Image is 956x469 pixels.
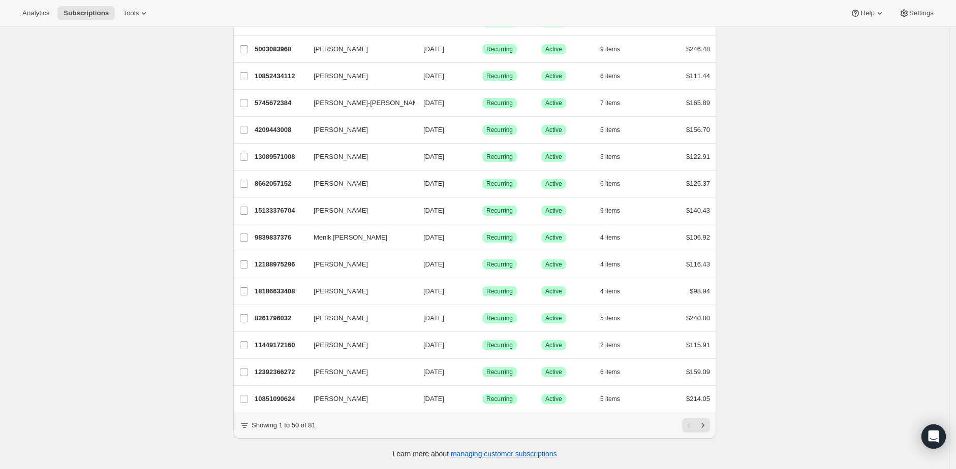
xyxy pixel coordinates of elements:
[686,99,710,107] span: $165.89
[600,204,631,218] button: 9 items
[545,72,562,80] span: Active
[255,123,710,137] div: 4209443008[PERSON_NAME][DATE]SuccessRecurringSuccessActive5 items$156.70
[423,153,444,160] span: [DATE]
[255,313,305,323] p: 8261796032
[600,260,620,269] span: 4 items
[600,207,620,215] span: 9 items
[545,45,562,53] span: Active
[314,340,368,350] span: [PERSON_NAME]
[486,368,513,376] span: Recurring
[255,286,305,296] p: 18186633408
[486,341,513,349] span: Recurring
[545,180,562,188] span: Active
[255,152,305,162] p: 13089571008
[255,96,710,110] div: 5745672384[PERSON_NAME]-[PERSON_NAME][DATE]SuccessRecurringSuccessActive7 items$165.89
[545,341,562,349] span: Active
[600,42,631,56] button: 9 items
[423,314,444,322] span: [DATE]
[307,337,409,353] button: [PERSON_NAME]
[255,69,710,83] div: 10852434112[PERSON_NAME][DATE]SuccessRecurringSuccessActive6 items$111.44
[686,180,710,187] span: $125.37
[307,391,409,407] button: [PERSON_NAME]
[423,341,444,349] span: [DATE]
[686,395,710,403] span: $214.05
[686,126,710,133] span: $156.70
[486,126,513,134] span: Recurring
[545,99,562,107] span: Active
[423,287,444,295] span: [DATE]
[486,99,513,107] span: Recurring
[600,338,631,352] button: 2 items
[314,179,368,189] span: [PERSON_NAME]
[690,287,710,295] span: $98.94
[545,207,562,215] span: Active
[255,365,710,379] div: 12392366272[PERSON_NAME][DATE]SuccessRecurringSuccessActive6 items$159.09
[255,340,305,350] p: 11449172160
[255,259,305,270] p: 12188975296
[314,98,424,108] span: [PERSON_NAME]-[PERSON_NAME]
[486,180,513,188] span: Recurring
[393,449,557,459] p: Learn more about
[600,284,631,298] button: 4 items
[255,71,305,81] p: 10852434112
[423,126,444,133] span: [DATE]
[314,259,368,270] span: [PERSON_NAME]
[307,203,409,219] button: [PERSON_NAME]
[545,395,562,403] span: Active
[314,125,368,135] span: [PERSON_NAME]
[117,6,155,20] button: Tools
[860,9,874,17] span: Help
[686,207,710,214] span: $140.43
[921,424,946,449] div: Open Intercom Messenger
[696,418,710,432] button: Next
[314,206,368,216] span: [PERSON_NAME]
[600,368,620,376] span: 6 items
[486,45,513,53] span: Recurring
[423,368,444,376] span: [DATE]
[307,176,409,192] button: [PERSON_NAME]
[545,368,562,376] span: Active
[686,341,710,349] span: $115.91
[423,72,444,80] span: [DATE]
[600,126,620,134] span: 5 items
[255,311,710,325] div: 8261796032[PERSON_NAME][DATE]SuccessRecurringSuccessActive5 items$240.80
[314,286,368,296] span: [PERSON_NAME]
[686,45,710,53] span: $246.48
[600,177,631,191] button: 6 items
[600,96,631,110] button: 7 items
[486,153,513,161] span: Recurring
[423,233,444,241] span: [DATE]
[600,257,631,272] button: 4 items
[255,257,710,272] div: 12188975296[PERSON_NAME][DATE]SuccessRecurringSuccessActive4 items$116.43
[486,233,513,242] span: Recurring
[307,310,409,326] button: [PERSON_NAME]
[545,233,562,242] span: Active
[423,45,444,53] span: [DATE]
[255,42,710,56] div: 5003083968[PERSON_NAME][DATE]SuccessRecurringSuccessActive9 items$246.48
[600,99,620,107] span: 7 items
[600,69,631,83] button: 6 items
[255,179,305,189] p: 8662057152
[307,229,409,246] button: Menik [PERSON_NAME]
[451,450,557,458] a: managing customer subscriptions
[255,44,305,54] p: 5003083968
[486,260,513,269] span: Recurring
[22,9,49,17] span: Analytics
[545,260,562,269] span: Active
[844,6,890,20] button: Help
[255,206,305,216] p: 15133376704
[600,395,620,403] span: 5 items
[255,367,305,377] p: 12392366272
[486,395,513,403] span: Recurring
[255,232,305,243] p: 9839837376
[423,99,444,107] span: [DATE]
[16,6,55,20] button: Analytics
[893,6,940,20] button: Settings
[600,392,631,406] button: 5 items
[600,314,620,322] span: 5 items
[314,232,387,243] span: Menik [PERSON_NAME]
[600,287,620,295] span: 4 items
[252,420,316,430] p: Showing 1 to 50 of 81
[255,204,710,218] div: 15133376704[PERSON_NAME][DATE]SuccessRecurringSuccessActive9 items$140.43
[307,149,409,165] button: [PERSON_NAME]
